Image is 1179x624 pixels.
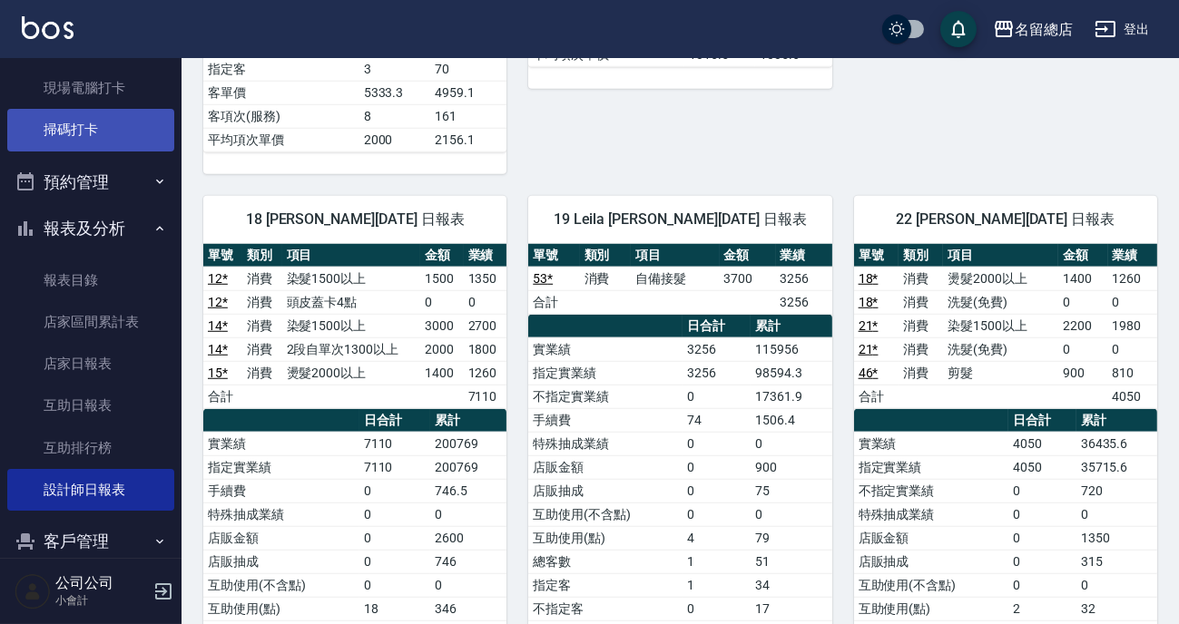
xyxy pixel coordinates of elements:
a: 掃碼打卡 [7,109,174,151]
th: 業績 [776,244,832,268]
td: 0 [1058,290,1107,314]
td: 1350 [464,267,507,290]
td: 實業績 [854,432,1008,455]
th: 業績 [1108,244,1157,268]
th: 項目 [282,244,420,268]
td: 4 [683,526,751,550]
th: 累計 [1076,409,1157,433]
td: 1500 [420,267,464,290]
td: 1 [683,573,751,597]
td: 不指定實業績 [854,479,1008,502]
td: 互助使用(點) [854,597,1008,620]
td: 17 [751,597,831,620]
td: 4959.1 [430,81,506,104]
th: 日合計 [683,315,751,338]
td: 0 [1008,479,1076,502]
td: 51 [751,550,831,573]
td: 店販抽成 [854,550,1008,573]
td: 特殊抽成業績 [854,502,1008,526]
td: 客單價 [203,81,359,104]
td: 0 [359,526,430,550]
td: 不指定客 [528,597,683,620]
th: 類別 [580,244,631,268]
td: 1260 [464,361,507,385]
td: 1800 [464,337,507,361]
p: 小會計 [55,592,148,609]
td: 0 [430,502,506,526]
td: 消費 [242,337,281,361]
td: 消費 [242,361,281,385]
td: 不指定實業績 [528,385,683,408]
td: 互助使用(不含點) [854,573,1008,597]
td: 互助使用(點) [528,526,683,550]
h5: 公司公司 [55,574,148,592]
td: 32 [1076,597,1157,620]
td: 剪髮 [943,361,1058,385]
td: 0 [1008,526,1076,550]
td: 5333.3 [359,81,430,104]
a: 互助排行榜 [7,427,174,469]
th: 單號 [203,244,242,268]
td: 消費 [899,290,943,314]
td: 3000 [420,314,464,337]
td: 0 [359,573,430,597]
td: 2156.1 [430,128,506,151]
th: 日合計 [1008,409,1076,433]
td: 70 [430,57,506,81]
button: 預約管理 [7,159,174,206]
td: 客項次(服務) [203,104,359,128]
td: 消費 [242,267,281,290]
td: 34 [751,573,831,597]
a: 報表目錄 [7,259,174,301]
td: 指定實業績 [854,455,1008,479]
td: 115956 [751,337,831,361]
td: 2段自單次1300以上 [282,337,420,361]
td: 810 [1108,361,1157,385]
td: 7110 [464,385,507,408]
td: 3256 [683,337,751,361]
td: 0 [430,573,506,597]
th: 金額 [720,244,776,268]
th: 累計 [751,315,831,338]
button: 報表及分析 [7,205,174,252]
td: 1506.4 [751,408,831,432]
td: 消費 [899,337,943,361]
td: 店販金額 [528,455,683,479]
td: 36435.6 [1076,432,1157,455]
img: Person [15,573,51,609]
td: 0 [1008,502,1076,526]
td: 染髮1500以上 [282,314,420,337]
td: 合計 [203,385,242,408]
td: 75 [751,479,831,502]
td: 消費 [242,314,281,337]
td: 燙髮2000以上 [282,361,420,385]
td: 合計 [528,290,579,314]
th: 單號 [528,244,579,268]
td: 3700 [720,267,776,290]
td: 消費 [242,290,281,314]
td: 3 [359,57,430,81]
a: 現場電腦打卡 [7,67,174,109]
td: 74 [683,408,751,432]
table: a dense table [528,244,831,315]
td: 染髮1500以上 [943,314,1058,337]
td: 2600 [430,526,506,550]
th: 金額 [420,244,464,268]
button: 名留總店 [986,11,1080,48]
td: 7110 [359,455,430,479]
td: 洗髮(免費) [943,290,1058,314]
th: 日合計 [359,409,430,433]
td: 特殊抽成業績 [528,432,683,455]
th: 類別 [242,244,281,268]
span: 19 Leila [PERSON_NAME][DATE] 日報表 [550,210,810,229]
td: 1 [683,550,751,573]
td: 0 [683,455,751,479]
td: 洗髮(免費) [943,337,1058,361]
td: 0 [751,502,831,526]
td: 3256 [776,290,832,314]
td: 店販抽成 [528,479,683,502]
td: 0 [1008,573,1076,597]
td: 手續費 [528,408,683,432]
th: 金額 [1058,244,1107,268]
td: 3256 [683,361,751,385]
